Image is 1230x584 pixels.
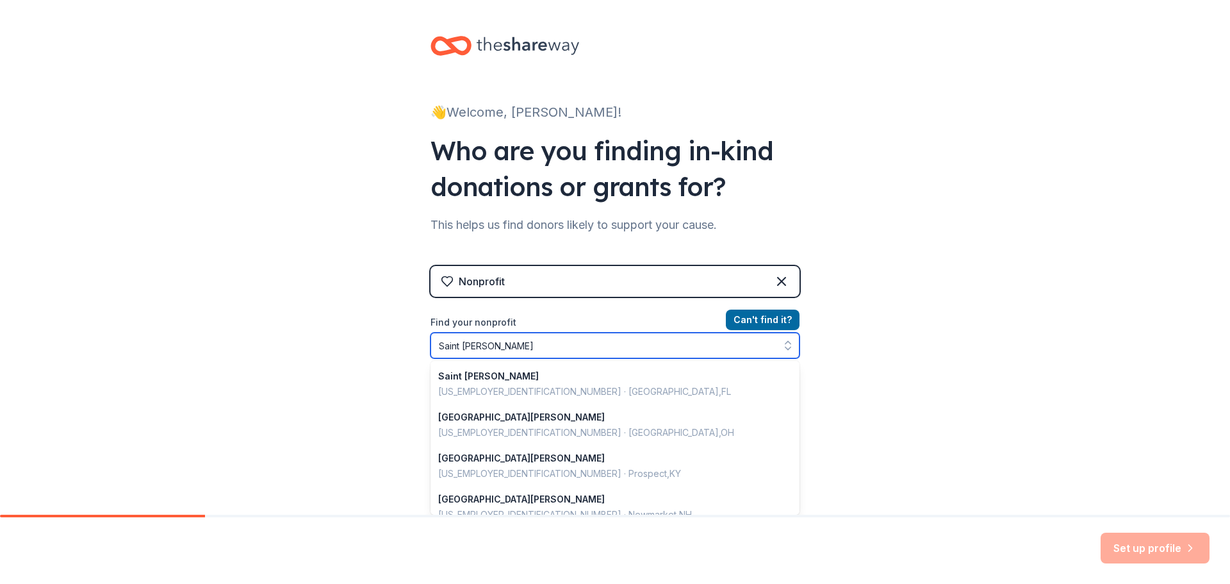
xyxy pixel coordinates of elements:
[438,384,776,399] div: [US_EMPLOYER_IDENTIFICATION_NUMBER] · [GEOGRAPHIC_DATA] , FL
[438,507,776,522] div: [US_EMPLOYER_IDENTIFICATION_NUMBER] · Newmarket , NH
[438,492,776,507] div: [GEOGRAPHIC_DATA][PERSON_NAME]
[438,410,776,425] div: [GEOGRAPHIC_DATA][PERSON_NAME]
[438,369,776,384] div: Saint [PERSON_NAME]
[438,466,776,481] div: [US_EMPLOYER_IDENTIFICATION_NUMBER] · Prospect , KY
[438,425,776,440] div: [US_EMPLOYER_IDENTIFICATION_NUMBER] · [GEOGRAPHIC_DATA] , OH
[430,333,799,358] input: Search by name, EIN, or city
[438,451,776,466] div: [GEOGRAPHIC_DATA][PERSON_NAME]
